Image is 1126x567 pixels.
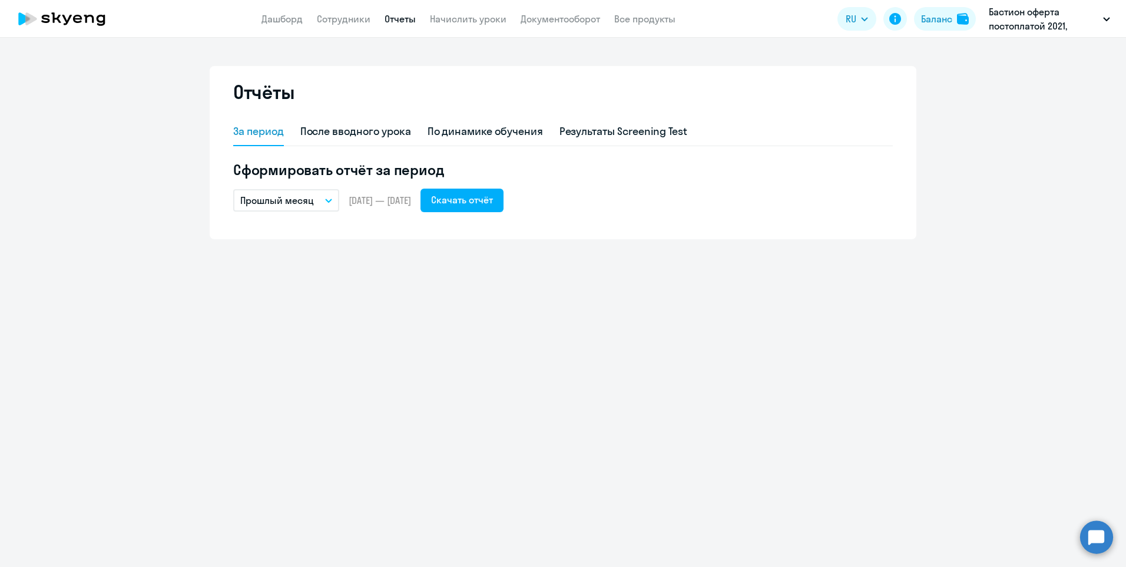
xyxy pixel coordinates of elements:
div: За период [233,124,284,139]
p: Прошлый месяц [240,193,314,207]
button: Скачать отчёт [420,189,504,212]
button: Балансbalance [914,7,976,31]
button: RU [837,7,876,31]
a: Сотрудники [317,13,370,25]
button: Бастион оферта постоплатой 2021, БАСТИОН, АО [983,5,1116,33]
a: Начислить уроки [430,13,506,25]
h5: Сформировать отчёт за период [233,160,893,179]
div: После вводного урока [300,124,411,139]
a: Дашборд [261,13,303,25]
a: Все продукты [614,13,675,25]
a: Документооборот [521,13,600,25]
div: Скачать отчёт [431,193,493,207]
span: [DATE] — [DATE] [349,194,411,207]
div: По динамике обучения [428,124,543,139]
div: Баланс [921,12,952,26]
h2: Отчёты [233,80,294,104]
span: RU [846,12,856,26]
div: Результаты Screening Test [559,124,688,139]
img: balance [957,13,969,25]
button: Прошлый месяц [233,189,339,212]
a: Отчеты [385,13,416,25]
p: Бастион оферта постоплатой 2021, БАСТИОН, АО [989,5,1098,33]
